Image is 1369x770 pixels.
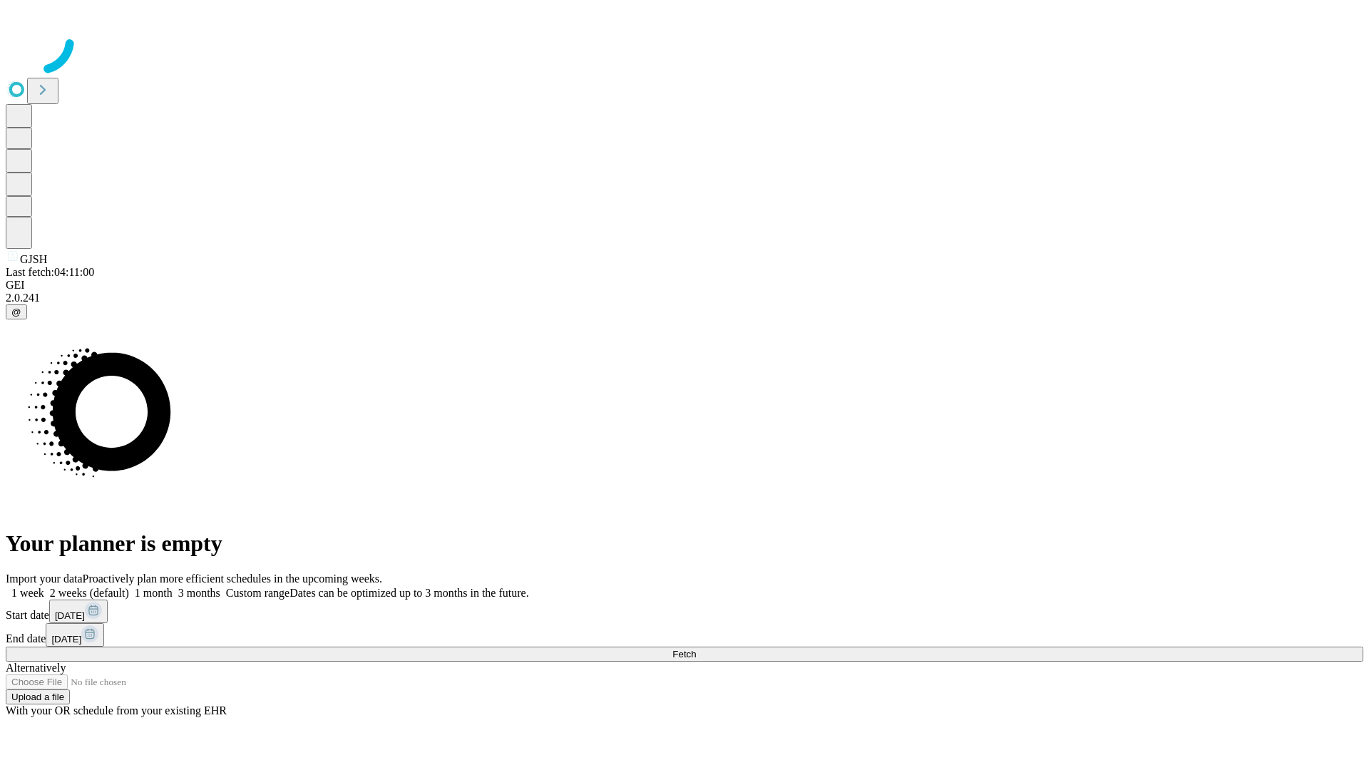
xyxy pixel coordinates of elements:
[6,573,83,585] span: Import your data
[50,587,129,599] span: 2 weeks (default)
[178,587,220,599] span: 3 months
[51,634,81,645] span: [DATE]
[46,623,104,647] button: [DATE]
[83,573,382,585] span: Proactively plan more efficient schedules in the upcoming weeks.
[135,587,173,599] span: 1 month
[6,266,94,278] span: Last fetch: 04:11:00
[6,530,1363,557] h1: Your planner is empty
[55,610,85,621] span: [DATE]
[6,600,1363,623] div: Start date
[6,662,66,674] span: Alternatively
[11,587,44,599] span: 1 week
[6,279,1363,292] div: GEI
[672,649,696,659] span: Fetch
[6,704,227,717] span: With your OR schedule from your existing EHR
[6,623,1363,647] div: End date
[6,304,27,319] button: @
[6,647,1363,662] button: Fetch
[6,292,1363,304] div: 2.0.241
[226,587,289,599] span: Custom range
[289,587,528,599] span: Dates can be optimized up to 3 months in the future.
[11,307,21,317] span: @
[20,253,47,265] span: GJSH
[49,600,108,623] button: [DATE]
[6,689,70,704] button: Upload a file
